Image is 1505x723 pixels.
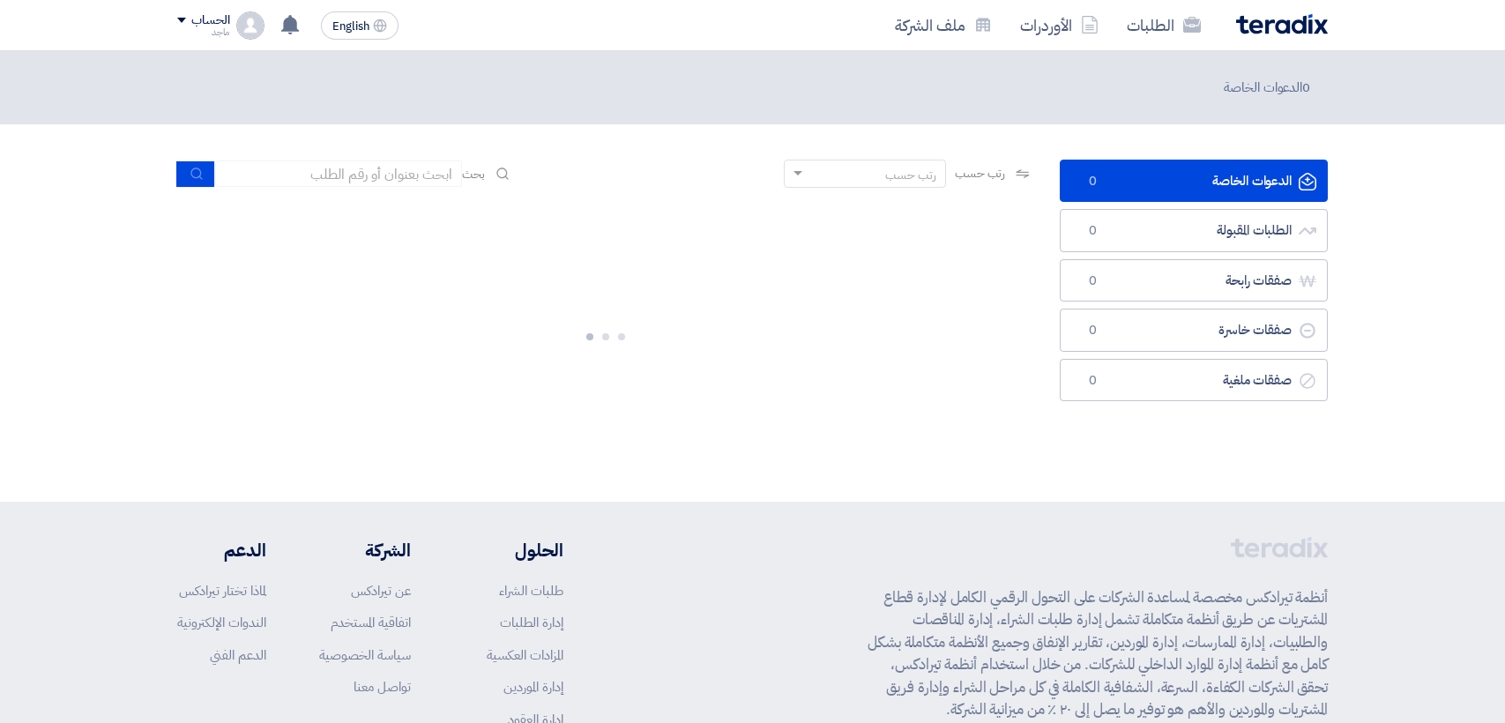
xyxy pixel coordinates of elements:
[1236,14,1328,34] img: Teradix logo
[1082,322,1103,339] span: 0
[1082,222,1103,240] span: 0
[319,537,411,563] li: الشركة
[354,677,411,697] a: تواصل معنا
[1082,372,1103,390] span: 0
[499,581,563,600] a: طلبات الشراء
[1060,309,1328,352] a: صفقات خاسرة0
[868,586,1328,721] p: أنظمة تيرادكس مخصصة لمساعدة الشركات على التحول الرقمي الكامل لإدارة قطاع المشتريات عن طريق أنظمة ...
[215,160,462,187] input: ابحث بعنوان أو رقم الطلب
[210,645,266,665] a: الدعم الفني
[1060,259,1328,302] a: صفقات رابحة0
[332,20,369,33] span: English
[487,645,563,665] a: المزادات العكسية
[500,613,563,632] a: إدارة الطلبات
[177,537,266,563] li: الدعم
[462,165,485,183] span: بحث
[1060,359,1328,402] a: صفقات ملغية0
[1060,160,1328,203] a: الدعوات الخاصة0
[331,613,411,632] a: اتفاقية المستخدم
[177,27,229,37] div: ماجد
[1006,4,1113,46] a: الأوردرات
[319,645,411,665] a: سياسة الخصوصية
[1113,4,1215,46] a: الطلبات
[1082,272,1103,290] span: 0
[1060,209,1328,252] a: الطلبات المقبولة0
[885,166,936,184] div: رتب حسب
[464,537,563,563] li: الحلول
[177,613,266,632] a: الندوات الإلكترونية
[503,677,563,697] a: إدارة الموردين
[179,581,266,600] a: لماذا تختار تيرادكس
[236,11,264,40] img: profile_test.png
[321,11,399,40] button: English
[191,13,229,28] div: الحساب
[1224,78,1314,98] span: الدعوات الخاصة
[1302,78,1310,97] span: 0
[351,581,411,600] a: عن تيرادكس
[955,164,1005,183] span: رتب حسب
[881,4,1006,46] a: ملف الشركة
[1082,173,1103,190] span: 0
